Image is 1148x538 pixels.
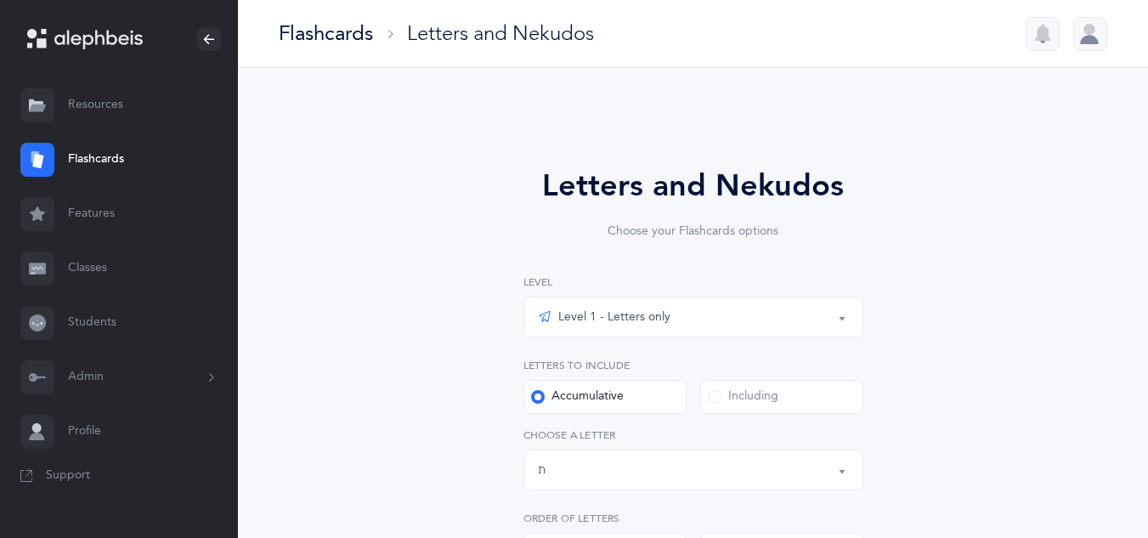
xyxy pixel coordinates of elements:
div: Flashcards [279,20,373,48]
div: Letters and Nekudos [476,163,911,209]
label: Choose a letter [523,428,863,443]
label: Level [523,275,863,290]
button: Level 1 - Letters only [523,297,863,337]
div: Level 1 - Letters only [538,307,670,327]
label: Letters to include [523,358,863,373]
button: ת [523,450,863,490]
span: Support [46,467,90,484]
div: Accumulative [531,388,624,405]
div: Letters and Nekudos [407,20,594,48]
div: Choose your Flashcards options [476,223,911,241]
div: Including [708,388,778,405]
div: ת [538,462,546,479]
label: Order of letters [523,511,863,526]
